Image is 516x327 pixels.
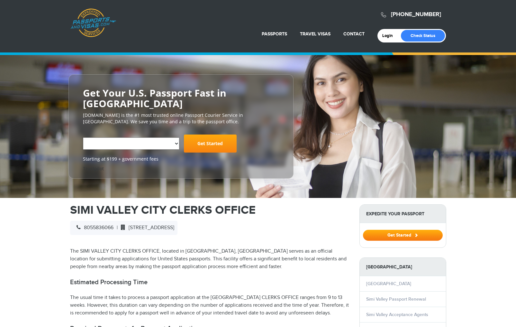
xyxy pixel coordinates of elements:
[70,294,350,317] p: The usual time it takes to process a passport application at the [GEOGRAPHIC_DATA] CLERKS OFFICE ...
[360,258,446,276] strong: [GEOGRAPHIC_DATA]
[70,204,350,216] h1: SIMI VALLEY CITY CLERKS OFFICE
[70,221,177,235] div: |
[363,232,443,238] a: Get Started
[83,165,104,172] a: Trustpilot
[83,112,279,125] p: [DOMAIN_NAME] is the #1 most trusted online Passport Courier Service in [GEOGRAPHIC_DATA]. We sav...
[73,225,113,231] span: 8055836066
[83,156,279,162] span: Starting at $199 + government fees
[343,31,365,37] a: Contact
[363,230,443,241] button: Get Started
[382,33,397,38] a: Login
[401,30,445,42] a: Check Status
[83,88,279,109] h2: Get Your U.S. Passport Fast in [GEOGRAPHIC_DATA]
[366,281,411,286] a: [GEOGRAPHIC_DATA]
[391,11,441,18] a: [PHONE_NUMBER]
[70,8,116,37] a: Passports & [DOMAIN_NAME]
[366,312,428,317] a: Simi Valley Acceptance Agents
[184,135,237,153] a: Get Started
[366,296,426,302] a: Simi Valley Passport Renewal
[118,225,174,231] span: [STREET_ADDRESS]
[70,248,350,271] p: The SIMI VALLEY CITY CLERKS OFFICE, located in [GEOGRAPHIC_DATA], [GEOGRAPHIC_DATA] serves as an ...
[360,205,446,223] strong: Expedite Your Passport
[70,278,350,286] h2: Estimated Processing Time
[300,31,330,37] a: Travel Visas
[262,31,287,37] a: Passports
